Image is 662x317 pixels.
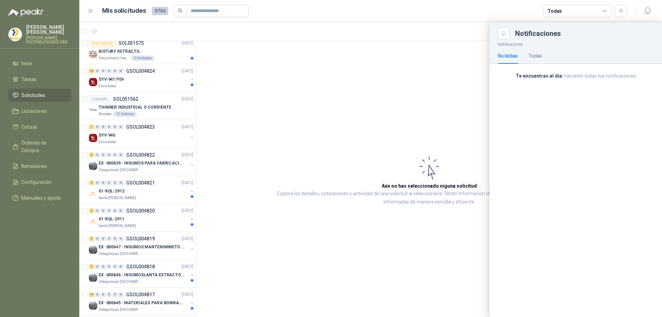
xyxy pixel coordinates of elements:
[8,8,43,17] img: Logo peakr
[515,30,654,37] div: Notificaciones
[152,7,168,15] span: 9794
[21,60,32,67] span: Inicio
[529,52,542,60] div: Todas
[26,25,71,34] p: [PERSON_NAME] [PERSON_NAME]
[8,136,71,157] a: Órdenes de Compra
[21,76,37,83] span: Tareas
[21,107,47,115] span: Licitaciones
[102,6,146,16] h1: Mis solicitudes
[548,7,562,15] div: Todas
[21,123,37,131] span: Cotizar
[516,73,562,79] b: Te encuentras al día
[498,52,518,60] div: No leídas
[8,160,71,173] a: Remisiones
[8,176,71,189] a: Configuración
[498,28,510,39] button: Close
[8,57,71,70] a: Inicio
[9,28,22,41] img: Company Logo
[490,39,662,48] p: Notificaciones
[8,89,71,102] a: Solicitudes
[26,36,71,44] p: [PERSON_NAME] DISTRIBUCIONES SAS
[21,178,52,186] span: Configuración
[21,139,64,154] span: Órdenes de Compra
[21,194,61,202] span: Manuales y ayuda
[8,105,71,118] a: Licitaciones
[8,120,71,133] a: Cotizar
[21,162,47,170] span: Remisiones
[21,91,45,99] span: Solicitudes
[8,73,71,86] a: Tareas
[498,72,654,80] p: , has leído todas tus notificaciones
[178,8,183,13] span: search
[8,191,71,205] a: Manuales y ayuda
